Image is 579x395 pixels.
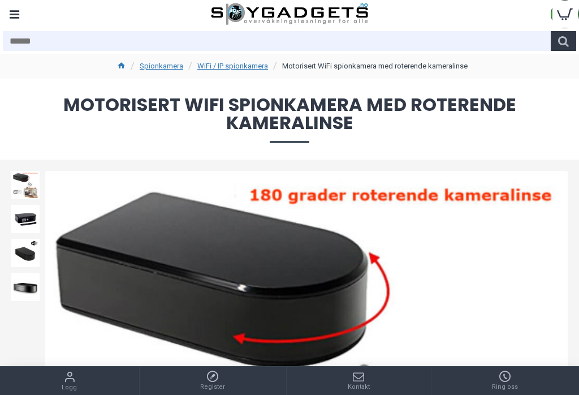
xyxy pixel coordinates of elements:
[211,3,368,25] img: SpyGadgets.no
[348,383,370,392] span: Kontakt
[287,367,431,395] a: Kontakt
[140,367,287,395] a: Register
[11,96,568,143] span: Motorisert WiFi spionkamera med roterende kameralinse
[140,61,183,72] a: Spionkamera
[492,383,518,392] span: Ring oss
[11,171,40,199] img: Motorisert WiFi spionkamera med roterende kameralinse - SpyGadgets.no
[197,61,268,72] a: WiFi / IP spionkamera
[200,383,225,392] span: Register
[62,383,77,393] span: Logg
[11,273,40,301] img: Motorisert WiFi spionkamera med roterende kameralinse - SpyGadgets.no
[11,205,40,233] img: Motorisert WiFi spionkamera med roterende kameralinse - SpyGadgets.no
[11,239,40,267] img: Motorisert WiFi spionkamera med roterende kameralinse - SpyGadgets.no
